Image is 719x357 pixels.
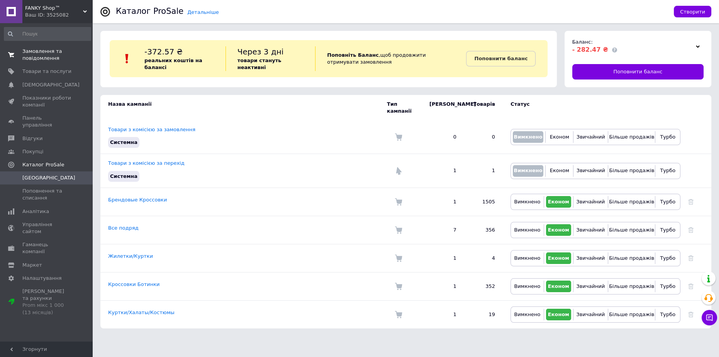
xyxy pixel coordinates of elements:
a: Поповнити баланс [572,64,704,80]
button: Вимкнено [513,165,543,177]
span: Поповнити баланс [613,68,662,75]
span: [GEOGRAPHIC_DATA] [22,174,75,181]
button: Турбо [657,224,678,236]
span: -372.57 ₴ [144,47,183,56]
span: Вимкнено [514,199,540,205]
td: 7 [422,216,464,244]
button: Економ [548,165,571,177]
td: Тип кампанії [387,95,422,120]
span: Звичайний [576,227,605,233]
span: Турбо [660,168,675,173]
span: Аналітика [22,208,49,215]
span: Налаштування [22,275,62,282]
button: Більше продажів [610,224,653,236]
span: [DEMOGRAPHIC_DATA] [22,81,80,88]
td: 19 [464,300,503,328]
div: Каталог ProSale [116,7,183,15]
td: 0 [422,120,464,154]
span: Економ [548,311,569,317]
span: Поповнення та списання [22,188,71,201]
span: Звичайний [576,283,605,289]
button: Економ [546,309,571,320]
img: Комісія за замовлення [395,311,402,318]
img: Комісія за замовлення [395,198,402,206]
img: :exclamation: [121,53,133,64]
span: Більше продажів [609,134,654,140]
button: Турбо [657,281,678,292]
b: реальних коштів на балансі [144,58,202,70]
a: Жилетки/Куртки [108,253,153,259]
span: Системна [110,139,137,145]
a: Куртки/Халаты/Костюмы [108,310,175,315]
td: Назва кампанії [100,95,387,120]
td: 1 [422,272,464,300]
span: Економ [548,255,569,261]
img: Комісія за перехід [395,167,402,175]
button: Вимкнено [513,224,542,236]
button: Турбо [657,196,678,208]
button: Вимкнено [513,281,542,292]
span: Більше продажів [609,227,654,233]
button: Економ [546,252,571,264]
span: Турбо [660,227,675,233]
span: Показники роботи компанії [22,95,71,108]
span: Економ [548,199,569,205]
button: Більше продажів [610,281,653,292]
a: Все подряд [108,225,139,231]
a: Видалити [688,311,694,317]
span: Більше продажів [609,199,654,205]
span: Вимкнено [514,227,540,233]
span: Турбо [660,199,675,205]
img: Комісія за замовлення [395,254,402,262]
span: Звичайний [576,311,605,317]
span: Звичайний [576,255,605,261]
td: 1 [422,188,464,216]
button: Звичайний [575,224,606,236]
button: Вимкнено [513,252,542,264]
span: Панель управління [22,115,71,129]
span: Вимкнено [514,255,540,261]
span: Турбо [660,255,675,261]
td: 1 [422,244,464,272]
span: Більше продажів [609,255,654,261]
button: Звичайний [575,131,606,143]
span: - 282.47 ₴ [572,46,608,53]
td: 4 [464,244,503,272]
span: Економ [548,227,569,233]
span: Гаманець компанії [22,241,71,255]
span: Відгуки [22,135,42,142]
div: Prom мікс 1 000 (13 місяців) [22,302,71,316]
button: Турбо [657,309,678,320]
span: [PERSON_NAME] та рахунки [22,288,71,316]
td: 356 [464,216,503,244]
button: Звичайний [575,252,606,264]
span: Баланс: [572,39,593,45]
button: Звичайний [575,196,606,208]
span: Вимкнено [514,283,540,289]
td: [PERSON_NAME] [422,95,464,120]
span: Маркет [22,262,42,269]
span: Вимкнено [514,168,542,173]
a: Видалити [688,283,694,289]
span: Каталог ProSale [22,161,64,168]
button: Економ [546,281,571,292]
button: Звичайний [575,281,606,292]
button: Вимкнено [513,196,542,208]
button: Турбо [657,131,678,143]
button: Більше продажів [610,196,653,208]
a: Брендовые Кроссовки [108,197,167,203]
button: Економ [548,131,571,143]
button: Вимкнено [513,131,543,143]
span: Звичайний [577,134,605,140]
span: Вимкнено [514,311,540,317]
button: Турбо [657,165,678,177]
td: 1505 [464,188,503,216]
a: Видалити [688,199,694,205]
a: Видалити [688,255,694,261]
input: Пошук [4,27,91,41]
span: Через 3 дні [237,47,284,56]
button: Більше продажів [610,165,653,177]
button: Звичайний [575,165,606,177]
a: Поповнити баланс [466,51,536,66]
span: Системна [110,173,137,179]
